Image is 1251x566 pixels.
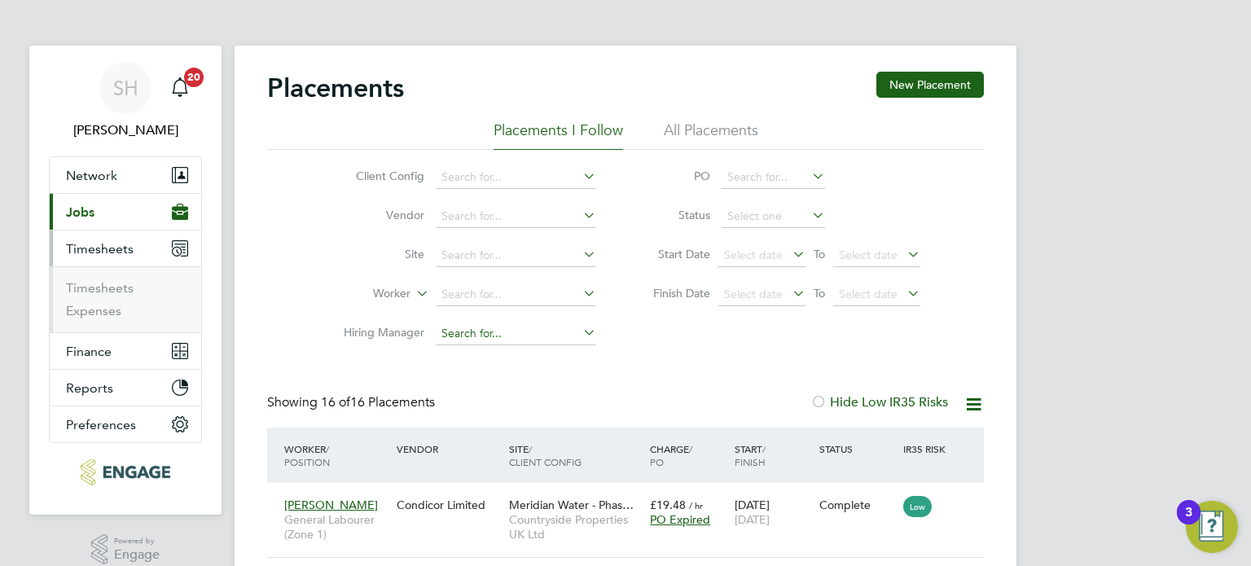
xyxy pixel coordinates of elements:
a: 20 [164,62,196,114]
button: Jobs [50,194,201,230]
span: 16 of [321,394,350,410]
label: Start Date [637,247,710,261]
button: Finance [50,333,201,369]
div: Status [815,434,900,463]
span: Finance [66,344,112,359]
span: SH [113,77,138,99]
input: Search for... [436,166,596,189]
div: Worker [280,434,393,476]
span: Jobs [66,204,94,220]
input: Search for... [436,244,596,267]
label: Site [331,247,424,261]
span: Timesheets [66,241,134,257]
div: Complete [819,498,896,512]
label: Hiring Manager [331,325,424,340]
label: PO [637,169,710,183]
span: Select date [724,248,783,262]
a: [PERSON_NAME]General Labourer (Zone 1)Condicor LimitedMeridian Water - Phas…Countryside Propertie... [280,489,984,502]
input: Search for... [436,283,596,306]
div: Start [731,434,815,476]
div: Vendor [393,434,505,463]
span: Meridian Water - Phas… [509,498,634,512]
input: Select one [722,205,825,228]
nav: Main navigation [29,46,222,515]
button: Network [50,157,201,193]
button: Open Resource Center, 3 new notifications [1186,501,1238,553]
button: New Placement [876,72,984,98]
span: [DATE] [735,512,770,527]
span: / PO [650,442,692,468]
li: Placements I Follow [494,121,623,150]
span: 16 Placements [321,394,435,410]
span: Powered by [114,534,160,548]
a: Go to home page [49,459,202,485]
span: / Client Config [509,442,582,468]
span: 20 [184,68,204,87]
input: Search for... [436,322,596,345]
span: Reports [66,380,113,396]
div: Site [505,434,646,476]
span: [PERSON_NAME] [284,498,378,512]
a: SH[PERSON_NAME] [49,62,202,140]
input: Search for... [436,205,596,228]
label: Status [637,208,710,222]
span: General Labourer (Zone 1) [284,512,388,542]
a: Powered byEngage [91,534,160,565]
span: / hr [689,499,703,511]
span: Countryside Properties UK Ltd [509,512,642,542]
div: Timesheets [50,266,201,332]
div: Showing [267,394,438,411]
span: Preferences [66,417,136,432]
span: To [809,244,830,265]
button: Timesheets [50,230,201,266]
span: Engage [114,548,160,562]
div: Charge [646,434,731,476]
span: Select date [839,287,898,301]
label: Hide Low IR35 Risks [810,394,948,410]
div: Condicor Limited [393,489,505,520]
span: Low [903,496,932,517]
li: All Placements [664,121,758,150]
label: Worker [317,286,410,302]
div: IR35 Risk [899,434,955,463]
a: Expenses [66,303,121,318]
input: Search for... [722,166,825,189]
button: Reports [50,370,201,406]
span: Select date [839,248,898,262]
span: £19.48 [650,498,686,512]
span: Sean Holmes [49,121,202,140]
div: [DATE] [731,489,815,535]
span: Select date [724,287,783,301]
span: Network [66,168,117,183]
label: Vendor [331,208,424,222]
button: Preferences [50,406,201,442]
a: Timesheets [66,280,134,296]
span: / Position [284,442,330,468]
span: To [809,283,830,304]
img: condicor-logo-retina.png [81,459,171,485]
span: / Finish [735,442,766,468]
span: PO Expired [650,512,710,527]
h2: Placements [267,72,404,104]
div: 3 [1185,512,1192,533]
label: Finish Date [637,286,710,301]
label: Client Config [331,169,424,183]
